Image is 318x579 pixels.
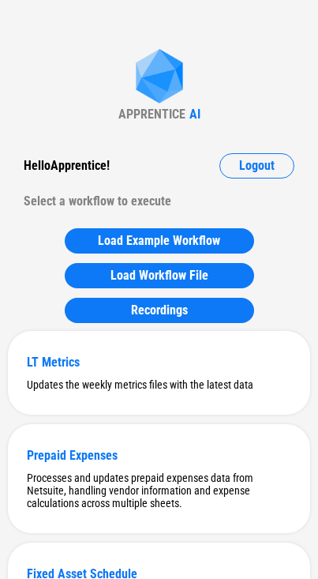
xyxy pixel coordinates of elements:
[27,378,291,391] div: Updates the weekly metrics files with the latest data
[98,235,220,247] span: Load Example Workflow
[110,269,208,282] span: Load Workflow File
[24,189,294,214] div: Select a workflow to execute
[65,263,254,288] button: Load Workflow File
[128,49,191,107] img: Apprentice AI
[219,153,294,179] button: Logout
[65,228,254,254] button: Load Example Workflow
[27,355,291,370] div: LT Metrics
[131,304,188,317] span: Recordings
[239,160,275,172] span: Logout
[24,153,110,179] div: Hello Apprentice !
[189,107,200,122] div: AI
[27,448,291,463] div: Prepaid Expenses
[27,472,291,509] div: Processes and updates prepaid expenses data from Netsuite, handling vendor information and expens...
[65,298,254,323] button: Recordings
[118,107,185,122] div: APPRENTICE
